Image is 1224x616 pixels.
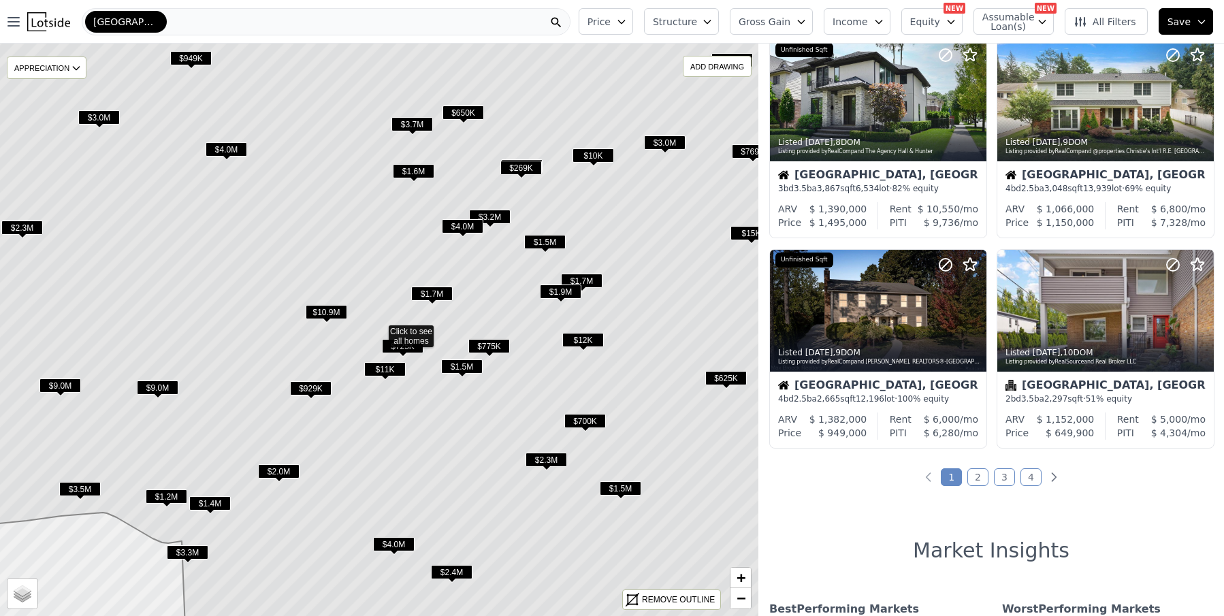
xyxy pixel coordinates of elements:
span: Structure [653,15,696,29]
div: 3 bd 3.5 ba sqft lot · 82% equity [778,183,978,194]
div: /mo [912,412,978,426]
span: $1.7M [411,287,453,301]
div: NEW [1035,3,1057,14]
img: Lotside [27,12,70,31]
div: Listing provided by RealComp and [PERSON_NAME], REALTORS®-[GEOGRAPHIC_DATA] [778,358,980,366]
div: Listed , 9 DOM [1005,137,1207,148]
span: $2.0M [258,464,300,479]
span: $ 1,382,000 [809,414,867,425]
div: $700K [564,414,606,434]
div: $775K [468,339,510,359]
div: [GEOGRAPHIC_DATA], [GEOGRAPHIC_DATA] [1005,380,1206,393]
span: 3,867 [817,184,840,193]
img: House [1005,169,1016,180]
span: $10K [573,148,614,163]
span: $700K [564,414,606,428]
div: $650K [442,106,484,125]
a: Page 4 [1020,468,1042,486]
div: REMOVE OUTLINE [642,594,715,606]
span: $3.2M [469,210,511,224]
div: $949K [170,51,212,71]
time: 2025-09-11 13:29 [1033,348,1061,357]
div: Listing provided by RealSource and Real Broker LLC [1005,358,1207,366]
div: $4.0M [442,219,483,239]
button: Equity [901,8,963,35]
div: 4 bd 2.5 ba sqft lot · 100% equity [778,393,978,404]
div: PITI [1117,426,1134,440]
span: $ 1,150,000 [1037,217,1095,228]
span: $ 1,495,000 [809,217,867,228]
span: $ 949,000 [818,427,867,438]
a: Layers [7,579,37,609]
div: $3.0M [78,110,120,130]
div: $12K [562,333,604,353]
div: $769K [732,144,773,164]
div: /mo [1139,202,1206,216]
a: Listed [DATE],10DOMListing provided byRealSourceand Real Broker LLCCondominium[GEOGRAPHIC_DATA], ... [997,249,1213,449]
span: $4.0M [373,537,415,551]
div: Rent [890,412,912,426]
div: $9.0M [137,380,178,400]
div: /mo [907,216,978,229]
span: $ 6,000 [924,414,960,425]
span: $2.3M [526,453,567,467]
div: $269K [501,159,543,179]
div: [GEOGRAPHIC_DATA], [GEOGRAPHIC_DATA] [1005,169,1206,183]
span: $3.0M [78,110,120,125]
div: $3.3M [167,545,208,565]
span: $725K [382,339,423,353]
div: $2.3M [526,453,567,472]
span: $949K [170,51,212,65]
span: Equity [910,15,940,29]
a: Listed [DATE],9DOMListing provided byRealCompand @properties Christie's Int'l R.E. [GEOGRAPHIC_DA... [997,39,1213,239]
time: 2025-09-11 21:42 [805,348,833,357]
span: 3,048 [1044,184,1067,193]
div: $4.0M [206,142,247,162]
span: 2,665 [817,394,840,404]
span: $ 6,280 [924,427,960,438]
span: $929K [290,381,332,395]
div: $2.0M [258,464,300,484]
button: All Filters [1065,8,1148,35]
div: $16K [711,53,753,73]
a: Listed [DATE],8DOMListing provided byRealCompand The Agency Hall & HunterUnfinished SqftHouse[GEO... [769,39,986,239]
button: Assumable Loan(s) [973,8,1054,35]
span: Price [587,15,611,29]
div: Unfinished Sqft [775,43,833,58]
a: Page 1 is your current page [941,468,962,486]
a: Next page [1047,470,1061,484]
img: House [778,380,789,391]
span: $ 4,304 [1151,427,1187,438]
div: /mo [907,426,978,440]
span: Income [833,15,868,29]
span: $10.9M [306,305,347,319]
div: Rent [890,202,912,216]
div: ARV [1005,412,1025,426]
h1: Market Insights [913,538,1069,563]
div: ARV [778,202,797,216]
div: $1.4M [189,496,231,516]
span: − [737,589,745,606]
span: $1.5M [600,481,641,496]
span: $3.7M [391,117,433,131]
div: [GEOGRAPHIC_DATA], [GEOGRAPHIC_DATA] [778,169,978,183]
span: $2.4M [431,565,472,579]
div: 4 bd 2.5 ba sqft lot · 69% equity [1005,183,1206,194]
div: $1.5M [441,359,483,379]
span: All Filters [1074,15,1136,29]
div: Listing provided by RealComp and The Agency Hall & Hunter [778,148,980,156]
span: $9.0M [137,380,178,395]
span: $1.5M [524,235,566,249]
div: $625K [705,371,747,391]
span: $3.3M [167,545,208,560]
div: $929K [290,381,332,401]
div: $1.7M [411,287,453,306]
span: $1.7M [561,274,602,288]
div: /mo [1139,412,1206,426]
div: $1.2M [146,489,187,509]
div: $15K [730,226,772,246]
div: /mo [912,202,978,216]
div: APPRECIATION [7,56,86,79]
span: $775K [468,339,510,353]
button: Price [579,8,633,35]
